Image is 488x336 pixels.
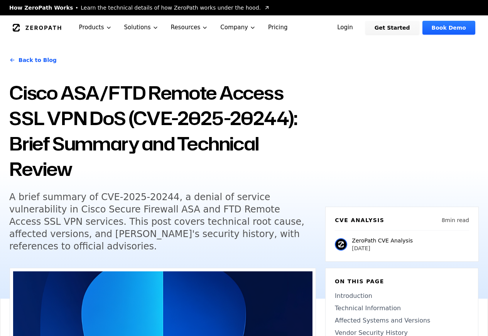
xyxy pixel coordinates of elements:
[165,15,214,40] button: Resources
[442,216,469,224] p: 8 min read
[9,49,57,71] a: Back to Blog
[335,316,469,325] a: Affected Systems and Versions
[335,238,347,251] img: ZeroPath CVE Analysis
[335,304,469,313] a: Technical Information
[9,191,306,252] h5: A brief summary of CVE-2025-20244, a denial of service vulnerability in Cisco Secure Firewall ASA...
[9,4,270,12] a: How ZeroPath WorksLearn the technical details of how ZeroPath works under the hood.
[262,15,294,40] a: Pricing
[335,291,469,301] a: Introduction
[335,277,469,285] h6: On this page
[73,15,118,40] button: Products
[9,4,73,12] span: How ZeroPath Works
[118,15,165,40] button: Solutions
[352,237,413,244] p: ZeroPath CVE Analysis
[352,244,413,252] p: [DATE]
[81,4,261,12] span: Learn the technical details of how ZeroPath works under the hood.
[422,21,475,35] a: Book Demo
[365,21,419,35] a: Get Started
[214,15,262,40] button: Company
[335,216,384,224] h6: CVE Analysis
[9,80,316,182] h1: Cisco ASA/FTD Remote Access SSL VPN DoS (CVE-2025-20244): Brief Summary and Technical Review
[328,21,362,35] a: Login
